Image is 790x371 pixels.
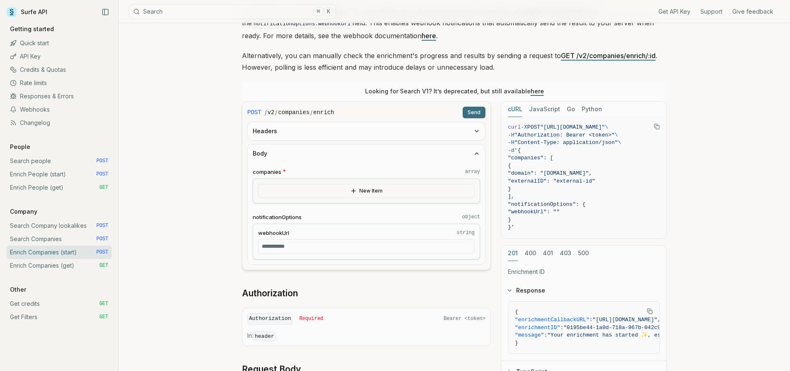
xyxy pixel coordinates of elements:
[278,108,310,117] code: companies
[700,7,722,16] a: Support
[444,315,485,322] span: Bearer <token>
[514,147,521,154] span: '{
[508,193,514,200] span: ],
[99,314,108,320] span: GET
[7,25,57,33] p: Getting started
[644,305,656,317] button: Copy Text
[508,155,553,161] span: "companies": [
[515,340,518,346] span: }
[242,50,667,73] p: Alternatively, you can manually check the enrichment's progress and results by sending a request ...
[457,229,475,236] code: string
[365,87,544,95] p: Looking for Search V1? It’s deprecated, but still available
[543,246,553,261] button: 401
[508,186,511,192] span: }
[508,178,595,184] span: "externalID": "external-id"
[248,122,485,140] button: Headers
[7,63,112,76] a: Credits & Quotas
[508,132,514,138] span: -H
[248,144,485,163] button: Body
[501,280,666,301] button: Response
[508,170,592,176] span: "domain": "[DOMAIN_NAME]",
[514,139,618,146] span: "Content-Type: application/json"
[96,171,108,178] span: POST
[501,301,666,361] div: Response
[7,116,112,129] a: Changelog
[508,224,514,230] span: }'
[253,168,281,176] span: companies
[508,163,511,169] span: {
[7,6,47,18] a: Surfe API
[247,108,261,117] span: POST
[99,300,108,307] span: GET
[508,147,514,154] span: -d
[540,124,605,130] span: "[URL][DOMAIN_NAME]"
[268,108,275,117] code: v2
[515,332,544,338] span: "message"
[508,209,560,215] span: "webhookUrl": ""
[258,229,289,237] span: webhookUrl
[253,332,276,341] code: header
[7,143,34,151] p: People
[265,108,267,117] span: /
[7,219,112,232] a: Search Company lookalikes POST
[7,90,112,103] a: Responses & Errors
[529,102,560,117] button: JavaScript
[567,102,575,117] button: Go
[544,332,547,338] span: :
[560,325,563,331] span: :
[521,124,527,130] span: -X
[99,262,108,269] span: GET
[247,313,293,325] code: Authorization
[508,102,522,117] button: cURL
[7,297,112,310] a: Get credits GET
[299,315,323,322] span: Required
[658,7,690,16] a: Get API Key
[252,19,352,29] code: notificationOptions.webhookUrl
[657,317,661,323] span: ,
[275,108,277,117] span: /
[463,107,485,118] button: Send
[605,124,608,130] span: \
[515,317,589,323] span: "enrichmentCallbackURL"
[614,132,618,138] span: \
[7,232,112,246] a: Search Companies POST
[462,214,480,220] code: object
[242,288,298,299] a: Authorization
[7,259,112,272] a: Enrich Companies (get) GET
[258,184,475,198] button: New Item
[422,32,436,40] a: here
[732,7,773,16] a: Give feedback
[7,246,112,259] a: Enrich Companies (start) POST
[563,325,686,331] span: "0195be44-1a0d-718a-967b-042c9d17ffd7"
[247,332,485,341] p: In:
[508,268,660,276] p: Enrichment ID
[578,246,589,261] button: 500
[561,51,656,60] a: GET /v2/companies/enrich/:id
[7,103,112,116] a: Webhooks
[515,325,560,331] span: "enrichmentID"
[7,76,112,90] a: Rate limits
[253,213,302,221] span: notificationOptions
[465,168,480,175] code: array
[96,249,108,256] span: POST
[531,88,544,95] a: here
[7,181,112,194] a: Enrich People (get) GET
[7,37,112,50] a: Quick start
[310,108,312,117] span: /
[96,158,108,164] span: POST
[508,124,521,130] span: curl
[618,139,621,146] span: \
[508,246,518,261] button: 201
[582,102,602,117] button: Python
[560,246,571,261] button: 403
[7,286,29,294] p: Other
[324,7,333,16] kbd: K
[547,332,741,338] span: "Your enrichment has started ✨, estimated time: 2 seconds."
[129,4,336,19] button: Search⌘K
[524,246,536,261] button: 400
[515,309,518,315] span: {
[99,184,108,191] span: GET
[96,236,108,242] span: POST
[508,139,514,146] span: -H
[99,6,112,18] button: Collapse Sidebar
